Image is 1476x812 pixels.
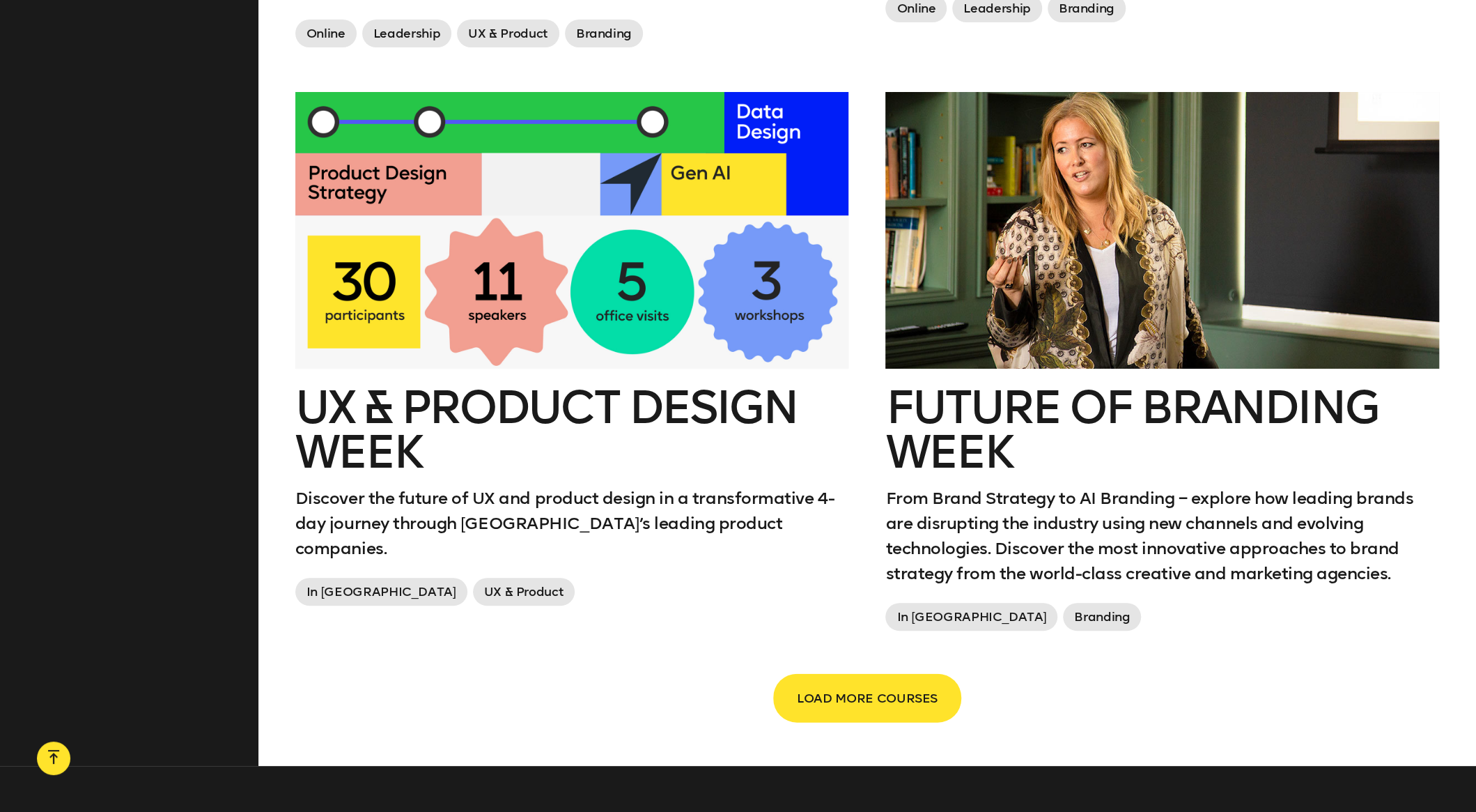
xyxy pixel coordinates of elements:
[295,92,849,611] a: UX & Product Design WeekDiscover the future of UX and product design in a transformative 4-day jo...
[565,20,643,47] span: Branding
[885,603,1057,631] span: In [GEOGRAPHIC_DATA]
[295,385,849,475] h2: UX & Product Design Week
[885,385,1439,475] h2: Future of branding week
[362,20,451,47] span: Leadership
[457,20,559,47] span: UX & Product
[797,685,938,712] span: LOAD MORE COURSES
[295,578,467,606] span: In [GEOGRAPHIC_DATA]
[1063,603,1141,631] span: Branding
[775,675,960,721] button: LOAD MORE COURSES
[473,578,575,606] span: UX & Product
[295,20,357,47] span: Online
[885,486,1439,586] p: From Brand Strategy to AI Branding – explore how leading brands are disrupting the industry using...
[295,486,849,561] p: Discover the future of UX and product design in a transformative 4-day journey through [GEOGRAPHI...
[885,92,1439,636] a: Future of branding weekFrom Brand Strategy to AI Branding – explore how leading brands are disrup...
